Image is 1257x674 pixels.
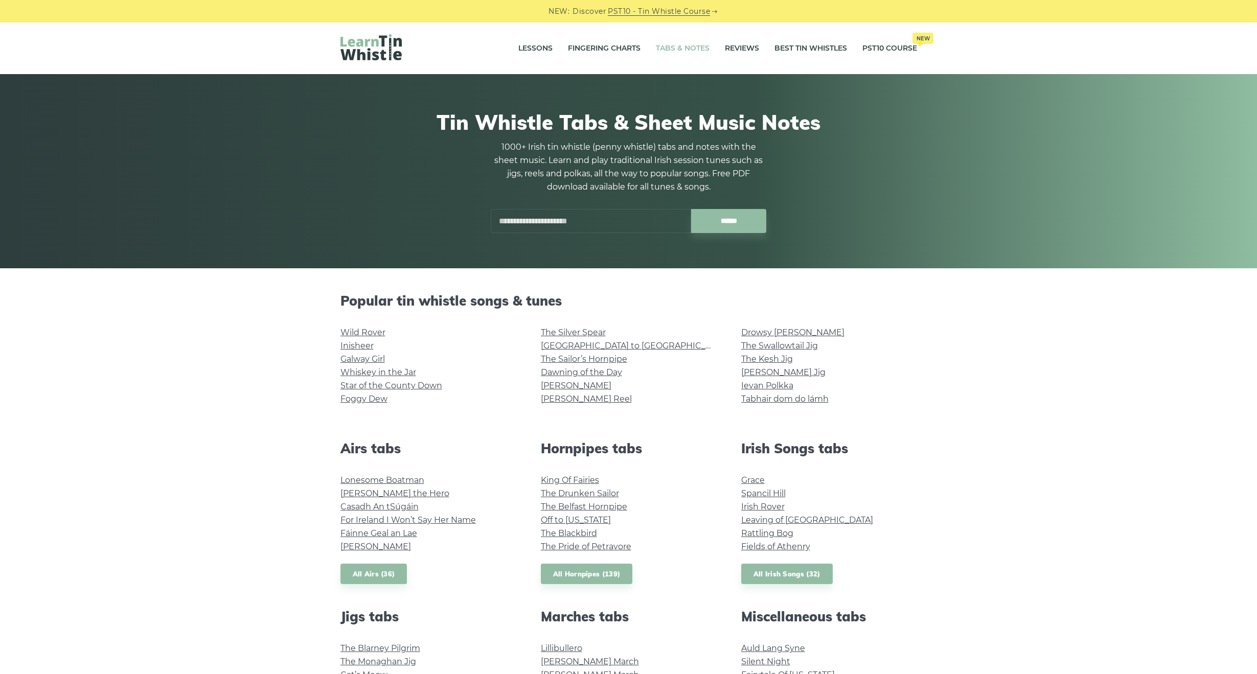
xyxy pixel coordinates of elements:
a: Whiskey in the Jar [340,367,416,377]
a: Fields of Athenry [741,542,810,551]
a: Lillibullero [541,643,582,653]
a: [PERSON_NAME] Reel [541,394,632,404]
a: [PERSON_NAME] [541,381,611,390]
h2: Jigs tabs [340,609,516,624]
a: Inisheer [340,341,374,351]
a: Spancil Hill [741,489,786,498]
a: Dawning of the Day [541,367,622,377]
a: [PERSON_NAME] Jig [741,367,826,377]
a: Casadh An tSúgáin [340,502,419,512]
a: Tabs & Notes [656,36,710,61]
a: Grace [741,475,765,485]
a: The Kesh Jig [741,354,793,364]
a: [PERSON_NAME] March [541,657,639,666]
a: Tabhair dom do lámh [741,394,829,404]
p: 1000+ Irish tin whistle (penny whistle) tabs and notes with the sheet music. Learn and play tradi... [491,141,767,194]
a: [PERSON_NAME] [340,542,411,551]
a: Lessons [518,36,553,61]
h2: Marches tabs [541,609,717,624]
h2: Miscellaneous tabs [741,609,917,624]
a: [PERSON_NAME] the Hero [340,489,449,498]
img: LearnTinWhistle.com [340,34,402,60]
h2: Popular tin whistle songs & tunes [340,293,917,309]
a: The Blarney Pilgrim [340,643,420,653]
a: Star of the County Down [340,381,442,390]
a: Rattling Bog [741,528,793,538]
a: Drowsy [PERSON_NAME] [741,328,844,337]
a: The Drunken Sailor [541,489,619,498]
a: The Belfast Hornpipe [541,502,627,512]
h2: Hornpipes tabs [541,440,717,456]
a: The Silver Spear [541,328,606,337]
a: All Hornpipes (139) [541,564,633,585]
a: King Of Fairies [541,475,599,485]
a: The Swallowtail Jig [741,341,818,351]
h1: Tin Whistle Tabs & Sheet Music Notes [340,110,917,134]
a: PST10 CourseNew [862,36,917,61]
a: Fingering Charts [568,36,641,61]
a: Reviews [725,36,759,61]
a: All Irish Songs (32) [741,564,833,585]
h2: Airs tabs [340,440,516,456]
a: Leaving of [GEOGRAPHIC_DATA] [741,515,873,525]
a: For Ireland I Won’t Say Her Name [340,515,476,525]
a: The Blackbird [541,528,597,538]
a: Ievan Polkka [741,381,793,390]
a: Wild Rover [340,328,385,337]
a: Galway Girl [340,354,385,364]
a: Lonesome Boatman [340,475,424,485]
a: Foggy Dew [340,394,387,404]
a: The Monaghan Jig [340,657,416,666]
a: Fáinne Geal an Lae [340,528,417,538]
a: Auld Lang Syne [741,643,805,653]
a: Silent Night [741,657,790,666]
a: Best Tin Whistles [774,36,847,61]
span: New [912,33,933,44]
a: The Sailor’s Hornpipe [541,354,627,364]
a: [GEOGRAPHIC_DATA] to [GEOGRAPHIC_DATA] [541,341,729,351]
a: The Pride of Petravore [541,542,631,551]
a: All Airs (36) [340,564,407,585]
h2: Irish Songs tabs [741,440,917,456]
a: Irish Rover [741,502,785,512]
a: Off to [US_STATE] [541,515,611,525]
